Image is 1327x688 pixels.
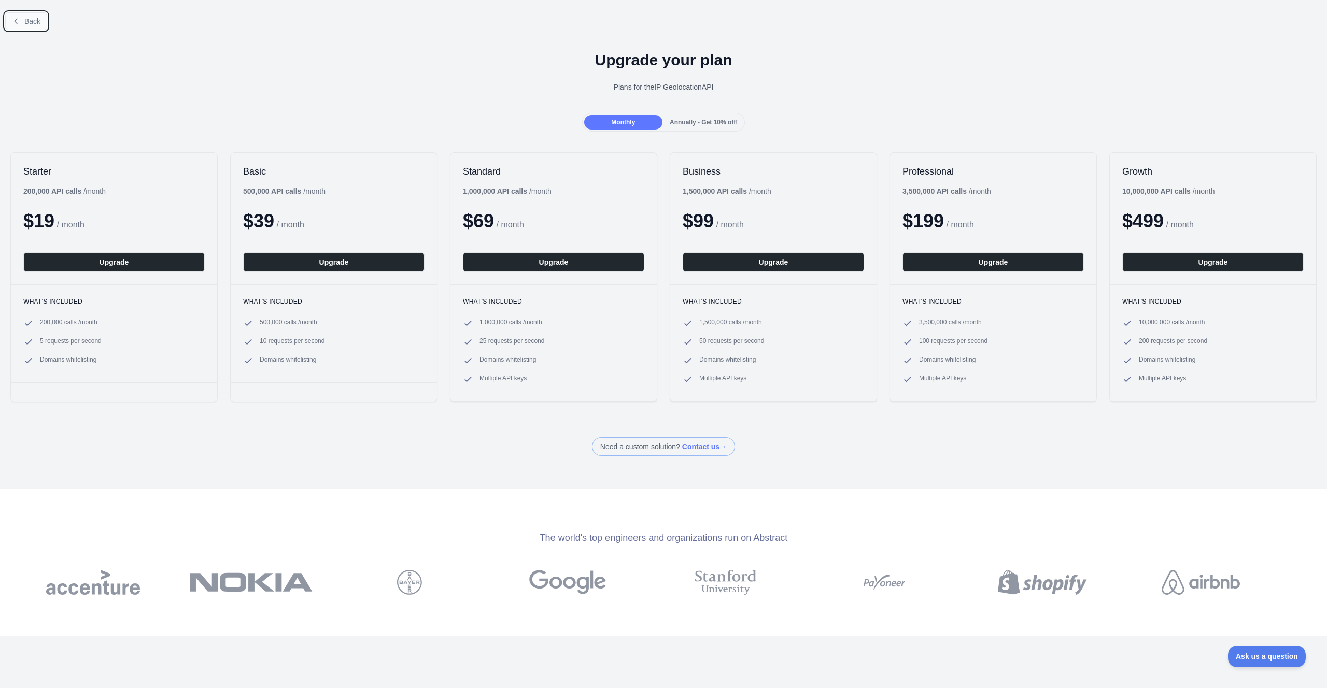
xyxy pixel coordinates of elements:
[463,186,552,196] div: / month
[463,165,644,178] h2: Standard
[902,187,967,195] b: 3,500,000 API calls
[902,165,1084,178] h2: Professional
[1228,646,1306,667] iframe: Toggle Customer Support
[902,210,944,232] span: $ 199
[683,165,864,178] h2: Business
[683,186,771,196] div: / month
[902,186,991,196] div: / month
[683,187,747,195] b: 1,500,000 API calls
[683,210,714,232] span: $ 99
